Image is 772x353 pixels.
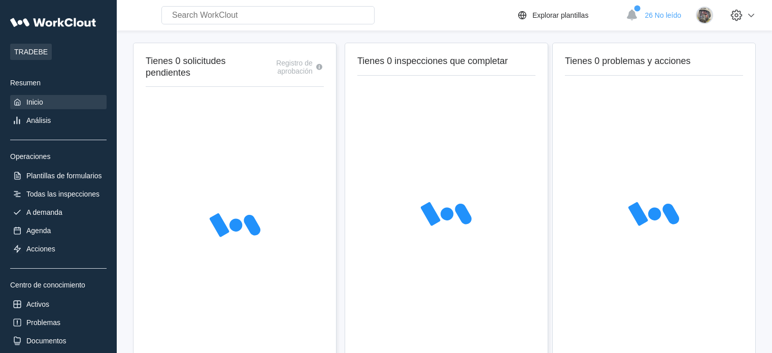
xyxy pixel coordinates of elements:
a: A demanda [10,205,107,219]
div: Inicio [26,98,43,106]
div: Registro de aprobación [252,59,313,75]
a: Todas las inspecciones [10,187,107,201]
a: Problemas [10,315,107,330]
div: Acciones [26,245,55,253]
a: Activos [10,297,107,311]
div: Agenda [26,227,51,235]
span: 26 No leído [645,11,681,19]
img: 2f847459-28ef-4a61-85e4-954d408df519.jpg [696,7,713,24]
div: A demanda [26,208,62,216]
div: Operaciones [10,152,107,161]
div: Resumen [10,79,107,87]
a: Acciones [10,242,107,256]
div: Análisis [26,116,51,124]
div: Problemas [26,318,60,327]
div: Todas las inspecciones [26,190,99,198]
a: Inicio [10,95,107,109]
a: Explorar plantillas [516,9,621,21]
div: Plantillas de formularios [26,172,102,180]
a: Plantillas de formularios [10,169,107,183]
h2: Tienes 0 solicitudes pendientes [146,55,252,78]
input: Search WorkClout [161,6,375,24]
div: Centro de conocimiento [10,281,107,289]
a: Documentos [10,334,107,348]
a: Agenda [10,223,107,238]
h2: Tienes 0 inspecciones que completar [357,55,535,67]
span: TRADEBE [10,44,52,60]
div: Activos [26,300,49,308]
h2: Tienes 0 problemas y acciones [565,55,743,67]
div: Explorar plantillas [532,11,589,19]
a: Análisis [10,113,107,127]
